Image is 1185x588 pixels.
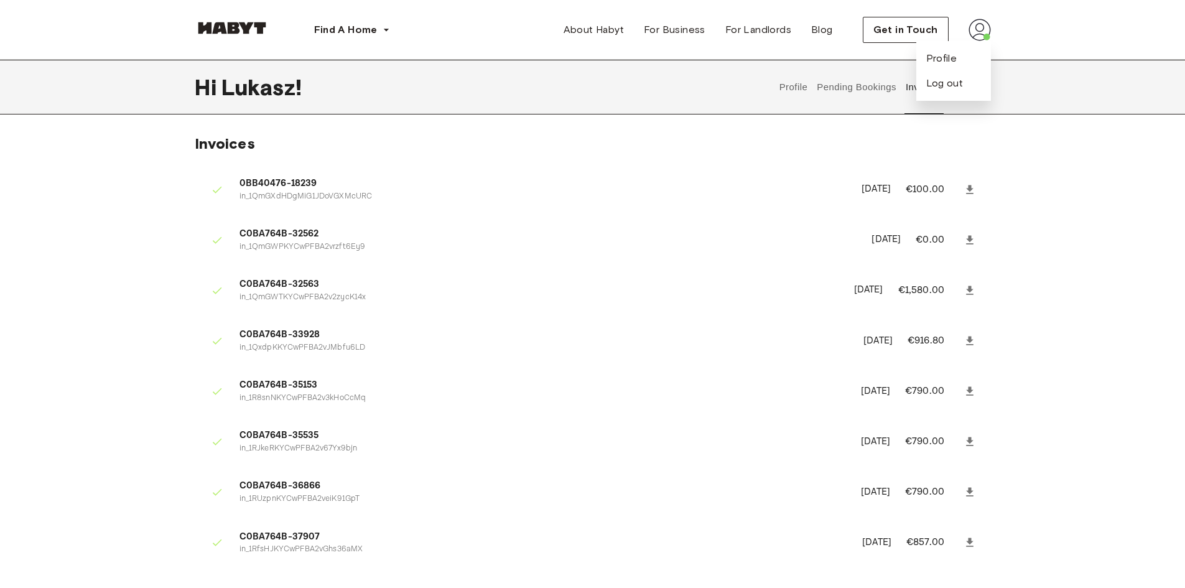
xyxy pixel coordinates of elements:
[916,233,960,248] p: €0.00
[239,191,847,203] p: in_1QmGXdHDgMiG1JDoVGXMcURC
[554,17,634,42] a: About Habyt
[926,51,957,66] a: Profile
[239,393,847,404] p: in_1R8snNKYCwPFBA2v3kHoCcMq
[816,60,898,114] button: Pending Bookings
[239,292,839,304] p: in_1QmGWTKYCwPFBA2v2zycK14x
[861,385,890,399] p: [DATE]
[239,530,848,544] span: C0BA764B-37907
[778,60,809,114] button: Profile
[905,485,961,500] p: €790.00
[908,334,961,348] p: €916.80
[239,544,848,556] p: in_1RfsHJKYCwPFBA2vGhs36aMX
[564,22,624,37] span: About Habyt
[906,182,961,197] p: €100.00
[725,22,791,37] span: For Landlords
[873,22,938,37] span: Get in Touch
[854,283,883,297] p: [DATE]
[906,535,961,550] p: €857.00
[904,60,943,114] button: Invoices
[801,17,843,42] a: Blog
[863,334,893,348] p: [DATE]
[863,17,949,43] button: Get in Touch
[905,434,961,449] p: €790.00
[239,177,847,191] span: 0BB40476-18239
[314,22,378,37] span: Find A Home
[861,485,890,500] p: [DATE]
[969,19,991,41] img: avatar
[239,378,847,393] span: C0BA764B-35153
[195,74,221,100] span: Hi
[239,278,839,292] span: C0BA764B-32563
[898,283,961,298] p: €1,580.00
[861,435,890,449] p: [DATE]
[239,429,847,443] span: C0BA764B-35535
[862,536,891,550] p: [DATE]
[774,60,990,114] div: user profile tabs
[239,493,847,505] p: in_1RUzpnKYCwPFBA2veiK91GpT
[239,479,847,493] span: C0BA764B-36866
[304,17,400,42] button: Find A Home
[871,233,901,247] p: [DATE]
[195,22,269,34] img: Habyt
[239,328,849,342] span: C0BA764B-33928
[634,17,715,42] a: For Business
[715,17,801,42] a: For Landlords
[905,384,961,399] p: €790.00
[239,443,847,455] p: in_1RJkeRKYCwPFBA2v67Yx9bjn
[644,22,705,37] span: For Business
[926,76,964,91] button: Log out
[811,22,833,37] span: Blog
[239,241,857,253] p: in_1QmGWPKYCwPFBA2vrzft6Ey9
[221,74,302,100] span: Lukasz !
[239,342,849,354] p: in_1QxdpKKYCwPFBA2vJMbfu6LD
[239,227,857,241] span: C0BA764B-32562
[862,182,891,197] p: [DATE]
[195,134,255,152] span: Invoices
